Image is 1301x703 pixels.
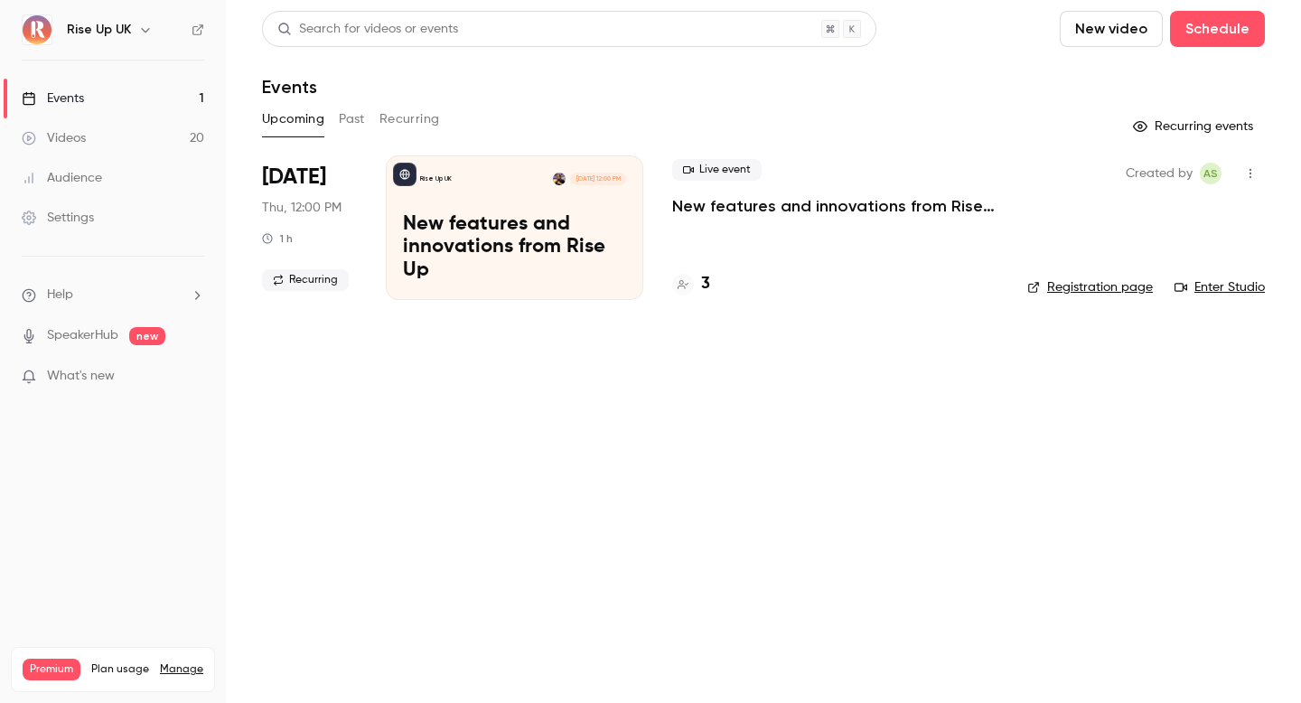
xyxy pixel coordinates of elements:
[91,662,149,677] span: Plan usage
[262,155,357,300] div: Sep 25 Thu, 11:00 AM (Europe/London)
[22,89,84,108] div: Events
[22,129,86,147] div: Videos
[1203,163,1218,184] span: AS
[262,199,342,217] span: Thu, 12:00 PM
[1125,112,1265,141] button: Recurring events
[1126,163,1193,184] span: Created by
[386,155,643,300] a: New features and innovations from Rise UpRise Up UKGlenn Diedrich[DATE] 12:00 PMNew features and ...
[23,15,51,44] img: Rise Up UK
[22,286,204,305] li: help-dropdown-opener
[1060,11,1163,47] button: New video
[420,174,452,183] p: Rise Up UK
[47,367,115,386] span: What's new
[262,231,293,246] div: 1 h
[47,286,73,305] span: Help
[22,209,94,227] div: Settings
[1175,278,1265,296] a: Enter Studio
[403,213,626,283] p: New features and innovations from Rise Up
[262,269,349,291] span: Recurring
[1170,11,1265,47] button: Schedule
[47,326,118,345] a: SpeakerHub
[553,173,566,185] img: Glenn Diedrich
[570,173,625,185] span: [DATE] 12:00 PM
[701,272,710,296] h4: 3
[672,195,998,217] a: New features and innovations from Rise Up
[262,105,324,134] button: Upcoming
[129,327,165,345] span: new
[672,272,710,296] a: 3
[1027,278,1153,296] a: Registration page
[339,105,365,134] button: Past
[22,169,102,187] div: Audience
[379,105,440,134] button: Recurring
[23,659,80,680] span: Premium
[160,662,203,677] a: Manage
[672,159,762,181] span: Live event
[277,20,458,39] div: Search for videos or events
[262,163,326,192] span: [DATE]
[1200,163,1221,184] span: Aliocha Segard
[262,76,317,98] h1: Events
[183,369,204,385] iframe: Noticeable Trigger
[67,21,131,39] h6: Rise Up UK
